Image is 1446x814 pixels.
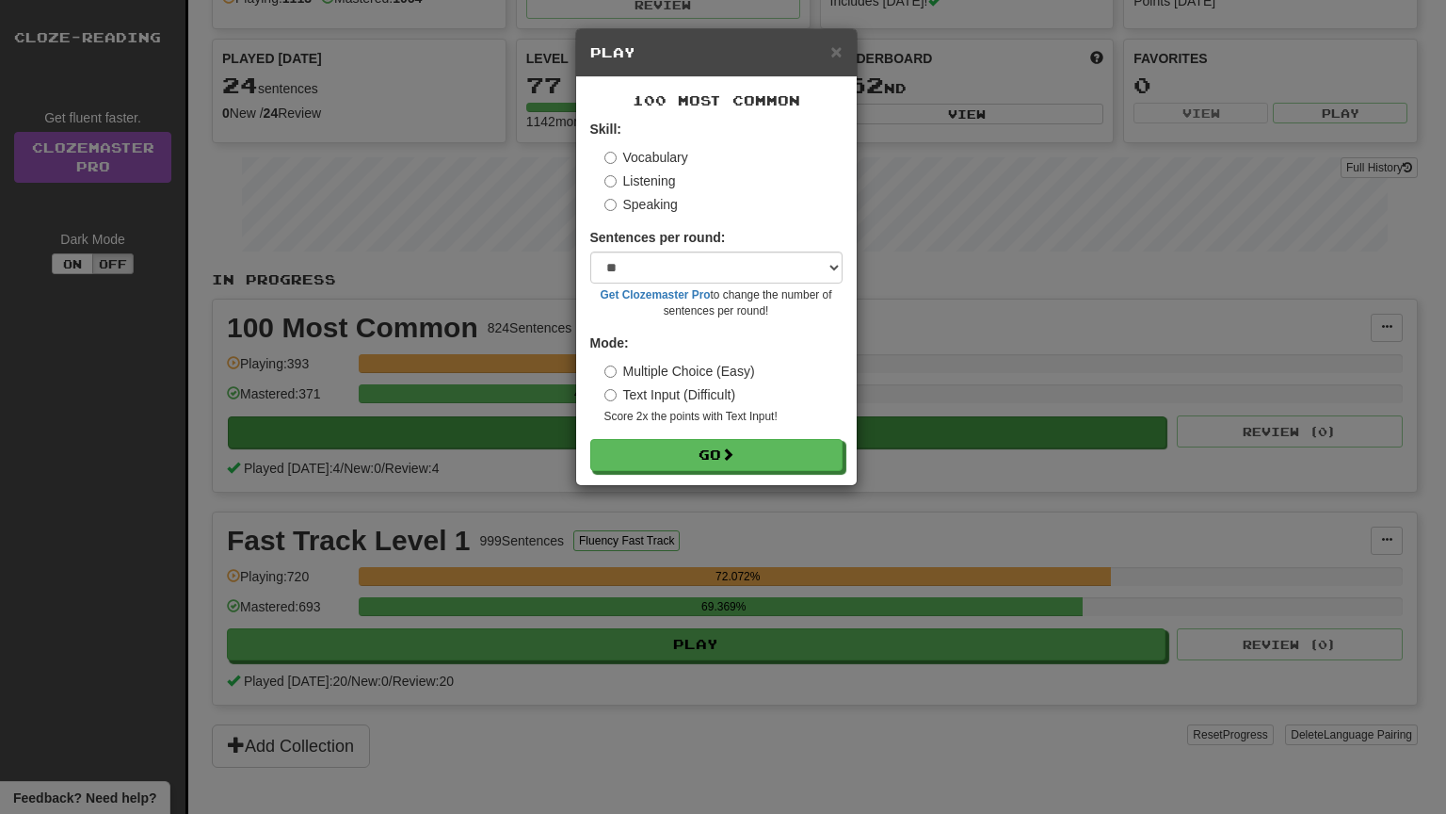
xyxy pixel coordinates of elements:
[590,287,843,319] small: to change the number of sentences per round!
[604,366,617,378] input: Multiple Choice (Easy)
[604,171,676,190] label: Listening
[590,43,843,62] h5: Play
[604,152,617,164] input: Vocabulary
[590,335,629,350] strong: Mode:
[604,148,688,167] label: Vocabulary
[590,439,843,471] button: Go
[604,199,617,211] input: Speaking
[604,385,736,404] label: Text Input (Difficult)
[830,41,842,61] button: Close
[604,409,843,425] small: Score 2x the points with Text Input !
[590,228,726,247] label: Sentences per round:
[604,362,755,381] label: Multiple Choice (Easy)
[604,389,617,401] input: Text Input (Difficult)
[604,195,678,214] label: Speaking
[604,175,617,187] input: Listening
[601,288,711,301] a: Get Clozemaster Pro
[830,41,842,62] span: ×
[633,92,800,108] span: 100 Most Common
[590,122,621,137] strong: Skill:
